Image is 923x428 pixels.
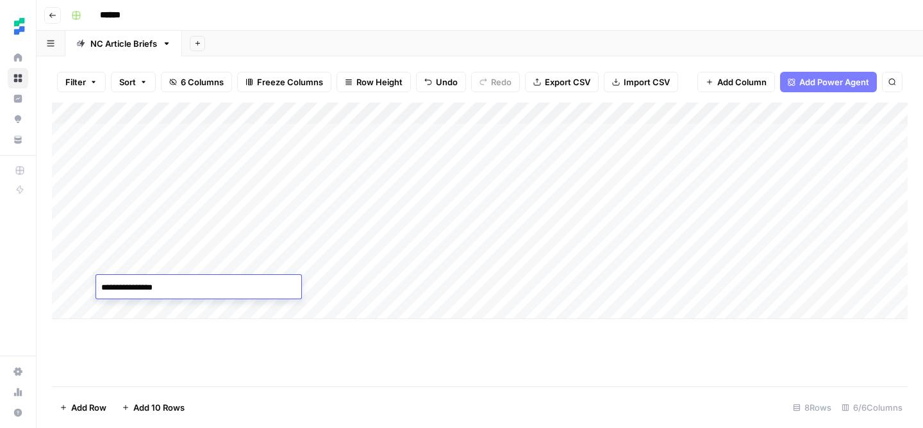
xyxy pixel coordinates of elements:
button: Workspace: Ten Speed [8,10,28,42]
button: Redo [471,72,520,92]
a: Your Data [8,129,28,150]
a: Settings [8,361,28,382]
button: 6 Columns [161,72,232,92]
img: Ten Speed Logo [8,15,31,38]
span: Undo [436,76,458,88]
span: Add Row [71,401,106,414]
button: Filter [57,72,106,92]
span: Filter [65,76,86,88]
button: Sort [111,72,156,92]
span: Redo [491,76,511,88]
div: NC Article Briefs [90,37,157,50]
a: Usage [8,382,28,402]
button: Row Height [337,72,411,92]
span: Sort [119,76,136,88]
a: NC Article Briefs [65,31,182,56]
span: Row Height [356,76,403,88]
button: Export CSV [525,72,599,92]
span: Export CSV [545,76,590,88]
div: 6/6 Columns [836,397,908,418]
button: Undo [416,72,466,92]
a: Browse [8,68,28,88]
span: Import CSV [624,76,670,88]
a: Opportunities [8,109,28,129]
span: Add 10 Rows [133,401,185,414]
a: Home [8,47,28,68]
span: Add Power Agent [799,76,869,88]
button: Help + Support [8,402,28,423]
span: Freeze Columns [257,76,323,88]
button: Freeze Columns [237,72,331,92]
button: Add Power Agent [780,72,877,92]
a: Insights [8,88,28,109]
button: Import CSV [604,72,678,92]
span: Add Column [717,76,767,88]
span: 6 Columns [181,76,224,88]
button: Add Row [52,397,114,418]
div: 8 Rows [788,397,836,418]
button: Add 10 Rows [114,397,192,418]
button: Add Column [697,72,775,92]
